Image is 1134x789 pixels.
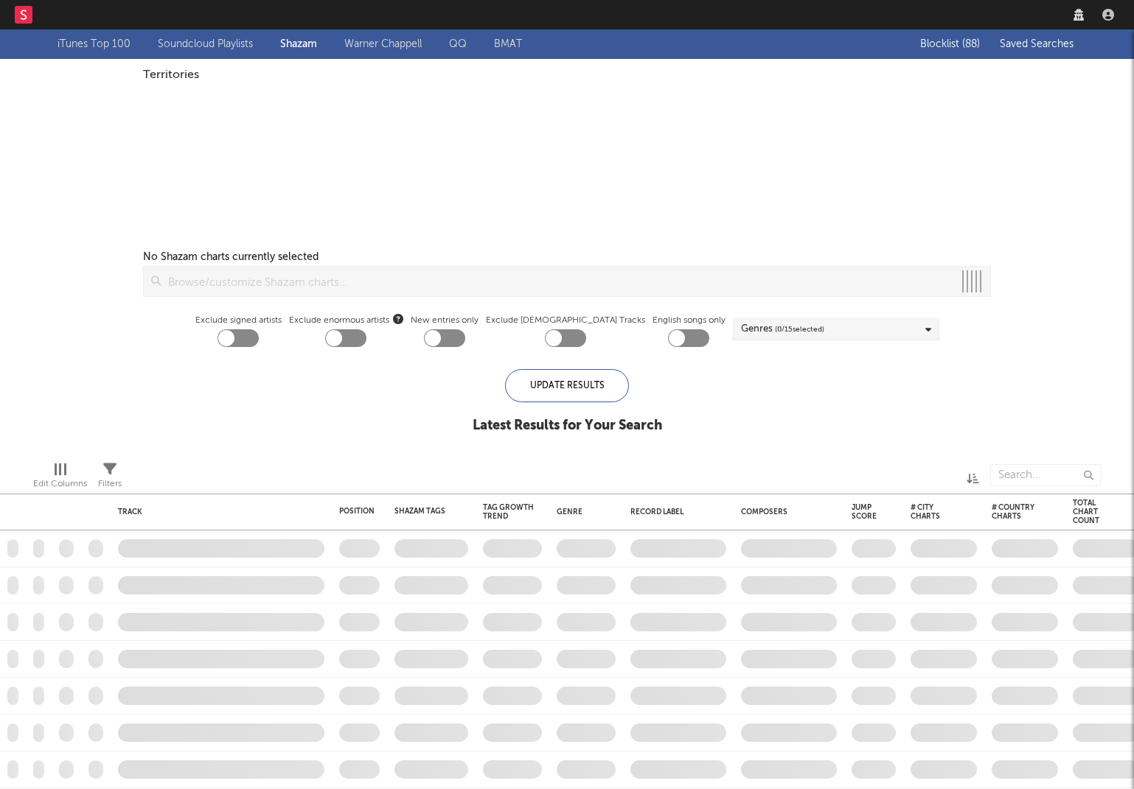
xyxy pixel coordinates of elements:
span: ( 0 / 15 selected) [775,320,824,338]
a: BMAT [494,35,522,53]
div: Latest Results for Your Search [473,417,662,435]
label: Exclude [DEMOGRAPHIC_DATA] Tracks [486,312,645,329]
span: ( 88 ) [962,39,980,49]
div: Track [118,508,317,516]
span: Saved Searches [1000,39,1076,49]
input: Browse/customize Shazam charts... [161,267,953,296]
a: Soundcloud Playlists [158,35,253,53]
div: Total Chart Count [1073,499,1117,525]
button: Exclude enormous artists [393,312,403,326]
div: Genres [741,320,824,338]
div: Filters [98,457,122,499]
div: Update Results [505,369,629,402]
div: Edit Columns [33,457,87,499]
div: # Country Charts [992,503,1036,521]
div: Edit Columns [33,475,87,493]
div: No Shazam charts currently selected [143,248,319,266]
div: Position [339,507,375,516]
div: Filters [98,475,122,493]
a: iTunes Top 100 [58,35,131,53]
span: Exclude enormous artists [289,312,403,329]
label: English songs only [653,312,726,329]
div: Tag Growth Trend [483,503,535,521]
div: Jump Score [852,503,877,521]
div: Record Label [630,508,719,516]
div: Shazam Tags [394,507,446,516]
div: Territories [143,66,991,84]
a: QQ [449,35,467,53]
a: Warner Chappell [344,35,422,53]
div: # City Charts [911,503,955,521]
div: Composers [741,508,829,516]
button: Saved Searches [995,38,1076,50]
label: Exclude signed artists [195,312,282,329]
label: New entries only [411,312,479,329]
div: Genre [557,508,608,516]
span: Blocklist [920,39,980,49]
input: Search... [990,464,1101,486]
